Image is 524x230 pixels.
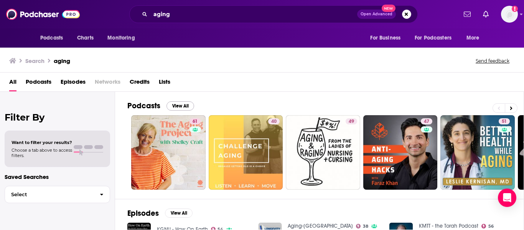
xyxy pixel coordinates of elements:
a: 49 [346,118,357,124]
a: 47 [421,118,432,124]
a: 40 [209,115,283,190]
a: Credits [130,76,150,91]
span: New [382,5,395,12]
img: Podchaser - Follow, Share and Rate Podcasts [6,7,80,22]
a: Show notifications dropdown [461,8,474,21]
button: open menu [461,31,489,45]
a: Podcasts [26,76,51,91]
a: Charts [72,31,98,45]
a: 51 [499,118,510,124]
a: 47 [363,115,438,190]
h2: Podcasts [127,101,160,111]
button: open menu [35,31,73,45]
a: EpisodesView All [127,208,193,218]
span: Choose a tab above to access filters. [12,147,72,158]
h2: Episodes [127,208,159,218]
span: 38 [363,225,368,228]
button: Select [5,186,110,203]
span: For Podcasters [415,33,451,43]
button: open menu [365,31,410,45]
span: 56 [488,225,494,228]
span: 40 [271,118,277,126]
a: Aging-US [288,223,353,229]
a: 56 [481,224,494,228]
button: View All [165,208,193,218]
span: Want to filter your results? [12,140,72,145]
svg: Add a profile image [512,6,518,12]
a: Show notifications dropdown [480,8,492,21]
span: Select [5,192,94,197]
span: Charts [77,33,94,43]
button: Send feedback [473,58,512,64]
a: 38 [356,224,368,228]
span: More [466,33,480,43]
div: Search podcasts, credits, & more... [129,5,418,23]
p: Saved Searches [5,173,110,180]
a: All [9,76,16,91]
h2: Filter By [5,112,110,123]
span: Podcasts [40,33,63,43]
a: 61 [189,118,201,124]
button: open menu [410,31,463,45]
button: open menu [102,31,145,45]
h3: aging [54,57,70,65]
span: 61 [193,118,198,126]
span: Logged in as angelabellBL2024 [501,6,518,23]
button: Open AdvancedNew [357,10,396,19]
a: 40 [268,118,280,124]
div: Open Intercom Messenger [498,189,516,207]
span: 51 [502,118,507,126]
a: Lists [159,76,170,91]
a: KMTT - the Torah Podcast [419,223,478,229]
span: Networks [95,76,120,91]
a: 61 [131,115,206,190]
img: User Profile [501,6,518,23]
span: Monitoring [107,33,135,43]
h3: Search [25,57,44,65]
a: 51 [440,115,515,190]
span: 49 [349,118,354,126]
a: PodcastsView All [127,101,194,111]
span: Open Advanced [361,12,392,16]
button: View All [166,101,194,111]
span: 47 [424,118,429,126]
input: Search podcasts, credits, & more... [150,8,357,20]
span: For Business [370,33,400,43]
a: Episodes [61,76,86,91]
a: 49 [286,115,360,190]
button: Show profile menu [501,6,518,23]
